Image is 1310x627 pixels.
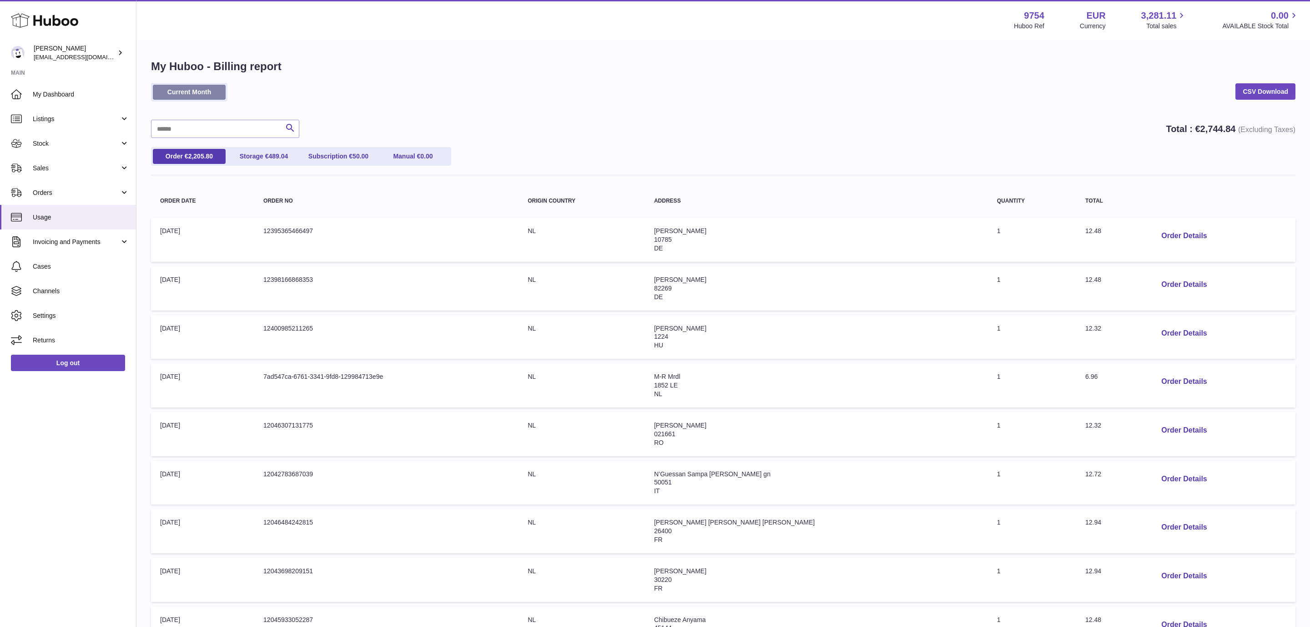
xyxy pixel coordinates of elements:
span: 12.48 [1085,616,1101,623]
td: 12400985211265 [254,315,519,359]
td: 1 [988,315,1076,359]
a: Current Month [153,85,226,100]
h1: My Huboo - Billing report [151,59,1295,74]
td: 12046484242815 [254,509,519,553]
span: 2,744.84 [1200,124,1236,134]
span: 1224 [654,333,668,340]
th: Address [645,189,988,213]
td: 12042783687039 [254,461,519,505]
button: Order Details [1154,275,1214,294]
span: FR [654,585,663,592]
a: Log out [11,355,125,371]
a: 3,281.11 Total sales [1141,10,1187,31]
span: 3,281.11 [1141,10,1177,22]
span: Usage [33,213,129,222]
span: [PERSON_NAME] [654,276,706,283]
img: info@fieldsluxury.london [11,46,25,60]
span: [PERSON_NAME] [PERSON_NAME] [PERSON_NAME] [654,519,815,526]
span: 12.32 [1085,325,1101,332]
th: Order Date [151,189,254,213]
td: NL [519,509,645,553]
span: N’Guessan Sampa [PERSON_NAME] gn [654,470,771,478]
div: Huboo Ref [1014,22,1044,31]
button: Order Details [1154,324,1214,343]
span: 1852 LE [654,382,678,389]
span: 021661 [654,430,675,438]
span: Listings [33,115,120,123]
strong: EUR [1086,10,1105,22]
span: AVAILABLE Stock Total [1222,22,1299,31]
button: Order Details [1154,421,1214,440]
a: Order €2,205.80 [153,149,226,164]
span: Returns [33,336,129,345]
td: [DATE] [151,315,254,359]
span: M-R Mrdl [654,373,680,380]
td: 1 [988,412,1076,456]
a: CSV Download [1235,83,1295,100]
span: [PERSON_NAME] [654,422,706,429]
span: 26400 [654,527,672,535]
button: Order Details [1154,470,1214,489]
span: [PERSON_NAME] [654,567,706,575]
span: DE [654,293,663,301]
button: Order Details [1154,372,1214,391]
span: [PERSON_NAME] [654,227,706,234]
span: DE [654,245,663,252]
div: Currency [1080,22,1106,31]
span: 12.48 [1085,227,1101,234]
span: Orders [33,189,120,197]
td: [DATE] [151,509,254,553]
strong: 9754 [1024,10,1044,22]
td: [DATE] [151,412,254,456]
td: 1 [988,218,1076,262]
td: 1 [988,558,1076,602]
span: Invoicing and Payments [33,238,120,246]
td: 12395365466497 [254,218,519,262]
span: Sales [33,164,120,173]
span: 30220 [654,576,672,583]
td: NL [519,558,645,602]
span: Chibueze Anyama [654,616,706,623]
span: 10785 [654,236,672,243]
td: NL [519,363,645,408]
span: Settings [33,311,129,320]
span: 489.04 [268,153,288,160]
td: 12046307131775 [254,412,519,456]
td: NL [519,461,645,505]
span: 12.94 [1085,567,1101,575]
span: IT [654,487,660,494]
td: 12043698209151 [254,558,519,602]
span: My Dashboard [33,90,129,99]
th: Origin Country [519,189,645,213]
span: 12.32 [1085,422,1101,429]
td: [DATE] [151,461,254,505]
a: Subscription €50.00 [302,149,375,164]
span: 50.00 [353,153,368,160]
td: 1 [988,266,1076,311]
button: Order Details [1154,227,1214,245]
span: 2,205.80 [188,153,213,160]
div: [PERSON_NAME] [34,44,116,61]
th: Order no [254,189,519,213]
span: (Excluding Taxes) [1238,126,1295,133]
td: 1 [988,509,1076,553]
a: Storage €489.04 [227,149,300,164]
a: 0.00 AVAILABLE Stock Total [1222,10,1299,31]
td: NL [519,266,645,311]
td: NL [519,218,645,262]
span: Channels [33,287,129,296]
span: 12.48 [1085,276,1101,283]
td: 1 [988,363,1076,408]
button: Order Details [1154,518,1214,537]
span: 6.96 [1085,373,1098,380]
span: 50051 [654,479,672,486]
span: 82269 [654,285,672,292]
span: HU [654,342,663,349]
a: Manual €0.00 [377,149,449,164]
span: 0.00 [1271,10,1289,22]
span: Cases [33,262,129,271]
td: 7ad547ca-6761-3341-9fd8-129984713e9e [254,363,519,408]
span: Total sales [1146,22,1187,31]
td: 12398166868353 [254,266,519,311]
th: Total [1076,189,1145,213]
